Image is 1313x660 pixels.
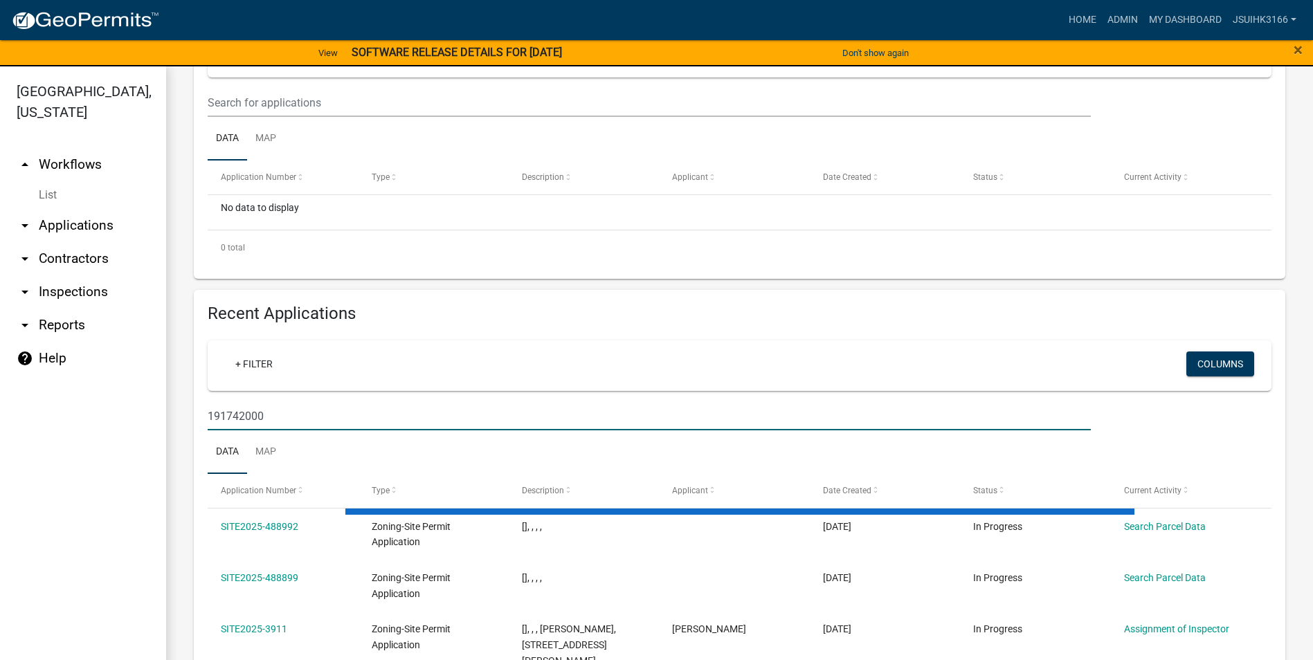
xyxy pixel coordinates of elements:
datatable-header-cell: Date Created [810,474,960,507]
a: Data [208,117,247,161]
span: Applicant [672,172,708,182]
span: Current Activity [1124,172,1181,182]
a: Home [1063,7,1102,33]
datatable-header-cell: Applicant [659,474,809,507]
span: Zoning-Site Permit Application [372,572,451,599]
a: Data [208,430,247,475]
span: Status [973,172,997,182]
button: Columns [1186,351,1254,376]
a: Search Parcel Data [1124,572,1206,583]
datatable-header-cell: Status [960,474,1110,507]
datatable-header-cell: Current Activity [1111,161,1261,194]
datatable-header-cell: Type [358,474,508,507]
a: Jsuihk3166 [1227,7,1302,33]
input: Search for applications [208,89,1091,117]
i: help [17,350,33,367]
a: SITE2025-3911 [221,623,287,634]
h4: Recent Applications [208,304,1271,324]
span: Type [372,486,390,495]
datatable-header-cell: Description [509,474,659,507]
button: Close [1294,42,1303,58]
a: My Dashboard [1143,7,1227,33]
span: Zoning-Site Permit Application [372,623,451,650]
datatable-header-cell: Type [358,161,508,194]
strong: SOFTWARE RELEASE DETAILS FOR [DATE] [352,46,562,59]
i: arrow_drop_down [17,250,33,267]
span: Application Number [221,172,296,182]
a: Map [247,430,284,475]
i: arrow_drop_down [17,217,33,234]
span: Date Created [823,172,871,182]
datatable-header-cell: Current Activity [1111,474,1261,507]
span: Type [372,172,390,182]
div: No data to display [208,195,1271,230]
span: Current Activity [1124,486,1181,495]
datatable-header-cell: Application Number [208,474,358,507]
span: 10/06/2025 [823,572,851,583]
i: arrow_drop_down [17,284,33,300]
span: Status [973,486,997,495]
span: 10/06/2025 [823,623,851,634]
span: Date Created [823,486,871,495]
button: Don't show again [837,42,914,64]
datatable-header-cell: Status [960,161,1110,194]
span: Description [522,172,564,182]
span: In Progress [973,623,1022,634]
a: Admin [1102,7,1143,33]
a: SITE2025-488992 [221,521,298,532]
input: Search for applications [208,402,1091,430]
div: 0 total [208,230,1271,265]
span: In Progress [973,521,1022,532]
i: arrow_drop_up [17,156,33,173]
span: Zoning-Site Permit Application [372,521,451,548]
datatable-header-cell: Description [509,161,659,194]
span: × [1294,40,1303,59]
datatable-header-cell: Date Created [810,161,960,194]
span: [], , , , [522,572,542,583]
a: View [313,42,343,64]
a: Search Parcel Data [1124,521,1206,532]
a: SITE2025-488899 [221,572,298,583]
a: Assignment of Inspector [1124,623,1229,634]
span: Applicant [672,486,708,495]
span: Application Number [221,486,296,495]
span: 10/07/2025 [823,521,851,532]
span: Description [522,486,564,495]
span: Dean DuChene [672,623,746,634]
a: + Filter [224,351,284,376]
datatable-header-cell: Applicant [659,161,809,194]
span: [], , , , [522,521,542,532]
a: Map [247,117,284,161]
datatable-header-cell: Application Number [208,161,358,194]
i: arrow_drop_down [17,317,33,333]
span: In Progress [973,572,1022,583]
